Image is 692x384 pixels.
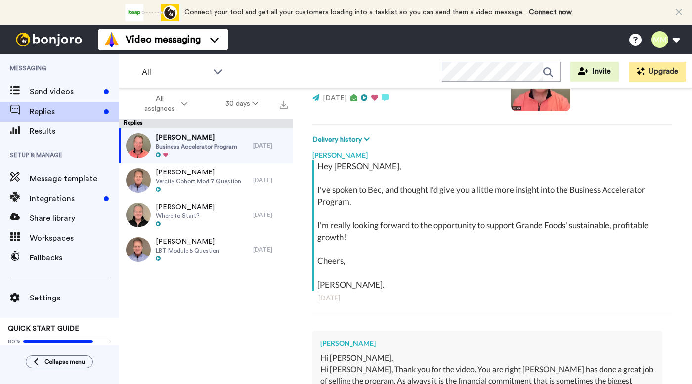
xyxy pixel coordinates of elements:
[156,143,237,151] span: Business Accelerator Program
[119,163,293,198] a: [PERSON_NAME]Vercity Cohort Mod 7 Question[DATE]
[312,145,672,160] div: [PERSON_NAME]
[570,62,619,82] button: Invite
[125,4,179,21] div: animation
[629,62,686,82] button: Upgrade
[44,358,85,366] span: Collapse menu
[156,247,219,255] span: LBT Module 5 Question
[126,133,151,158] img: 9e043665-3c67-4435-8631-b63694811130-thumb.jpg
[30,106,100,118] span: Replies
[126,168,151,193] img: 1dabb941-1905-46bb-80e4-fbc073c92a12-thumb.jpg
[30,193,100,205] span: Integrations
[30,173,119,185] span: Message template
[156,202,215,212] span: [PERSON_NAME]
[253,176,288,184] div: [DATE]
[104,32,120,47] img: vm-color.svg
[8,338,21,345] span: 80%
[207,95,277,113] button: 30 days
[30,292,119,304] span: Settings
[121,90,207,118] button: All assignees
[30,86,100,98] span: Send videos
[139,94,179,114] span: All assignees
[30,252,119,264] span: Fallbacks
[156,237,219,247] span: [PERSON_NAME]
[318,293,666,303] div: [DATE]
[156,168,241,177] span: [PERSON_NAME]
[320,339,654,348] div: [PERSON_NAME]
[253,142,288,150] div: [DATE]
[119,198,293,232] a: [PERSON_NAME]Where to Start?[DATE]
[30,213,119,224] span: Share library
[253,211,288,219] div: [DATE]
[253,246,288,254] div: [DATE]
[126,203,151,227] img: 41b71b1c-5f81-47ac-8ce4-eb50e81c4f46-thumb.jpg
[119,128,293,163] a: [PERSON_NAME]Business Accelerator Program[DATE]
[30,232,119,244] span: Workspaces
[320,352,654,364] div: Hi [PERSON_NAME],
[323,95,346,102] span: [DATE]
[156,212,215,220] span: Where to Start?
[30,126,119,137] span: Results
[26,355,93,368] button: Collapse menu
[156,177,241,185] span: Vercity Cohort Mod 7 Question
[184,9,524,16] span: Connect your tool and get all your customers loading into a tasklist so you can send them a video...
[156,133,237,143] span: [PERSON_NAME]
[126,237,151,262] img: 8af386c8-f0f0-476a-8447-3edea1d4cd6f-thumb.jpg
[277,96,291,111] button: Export all results that match these filters now.
[119,232,293,267] a: [PERSON_NAME]LBT Module 5 Question[DATE]
[126,33,201,46] span: Video messaging
[119,119,293,128] div: Replies
[312,134,373,145] button: Delivery history
[280,101,288,109] img: export.svg
[12,33,86,46] img: bj-logo-header-white.svg
[317,160,670,291] div: Hey [PERSON_NAME], I've spoken to Bec, and thought I'd give you a little more insight into the Bu...
[529,9,572,16] a: Connect now
[8,325,79,332] span: QUICK START GUIDE
[142,66,208,78] span: All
